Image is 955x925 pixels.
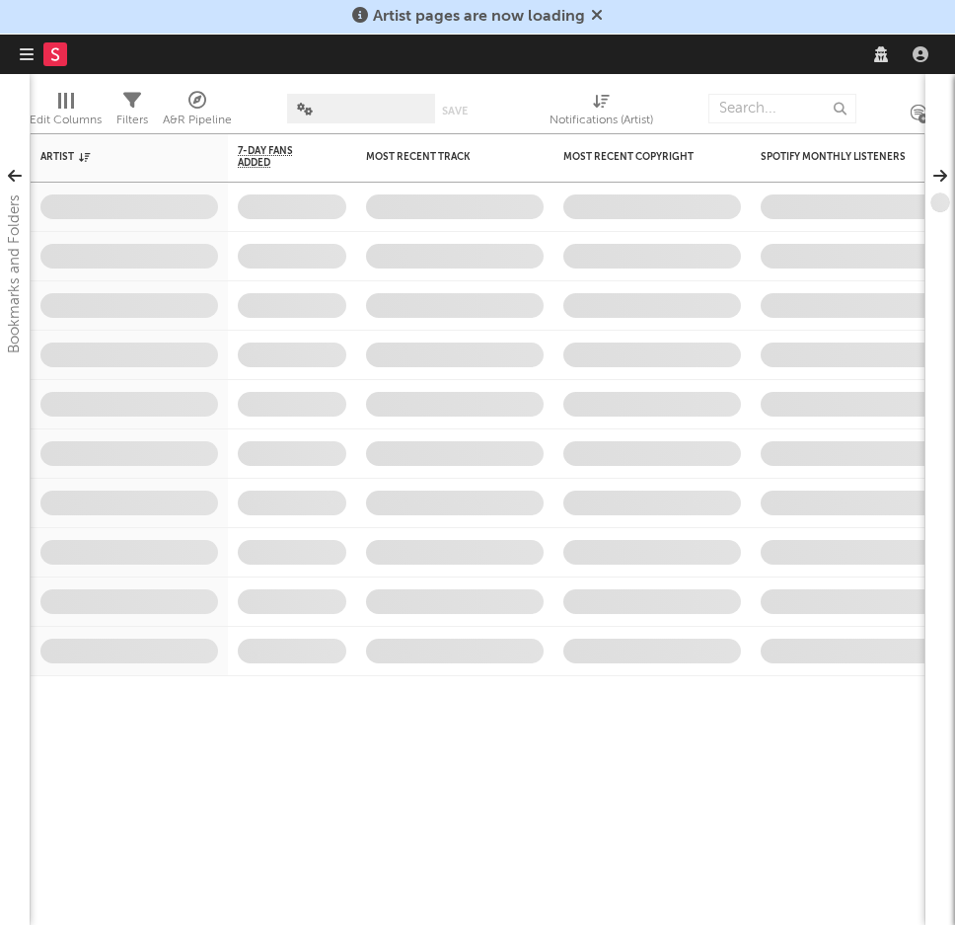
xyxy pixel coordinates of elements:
div: Most Recent Track [366,151,514,163]
button: Save [442,106,468,116]
div: Spotify Monthly Listeners [761,151,909,163]
div: Artist [40,151,188,163]
div: Edit Columns [30,109,102,132]
div: Edit Columns [30,84,102,141]
div: A&R Pipeline [163,109,232,132]
span: 7-Day Fans Added [238,145,317,169]
span: Dismiss [591,9,603,25]
input: Search... [708,94,856,123]
div: Filters [116,109,148,132]
div: A&R Pipeline [163,84,232,141]
div: Notifications (Artist) [550,109,653,132]
div: Filters [116,84,148,141]
div: Bookmarks and Folders [3,194,27,353]
span: Artist pages are now loading [373,9,585,25]
div: Notifications (Artist) [550,84,653,141]
div: Most Recent Copyright [563,151,711,163]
